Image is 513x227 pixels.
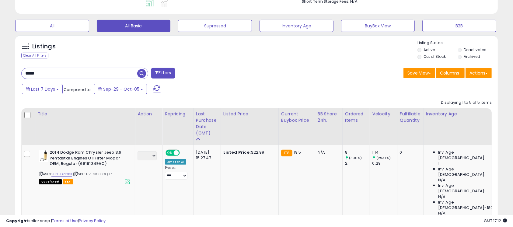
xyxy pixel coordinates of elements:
button: Columns [436,68,465,78]
button: Supressed [178,20,252,32]
div: Clear All Filters [21,53,48,58]
a: Terms of Use [52,218,78,224]
h5: Listings [32,42,56,51]
div: Action [138,111,160,117]
button: Sep-29 - Oct-05 [94,84,147,94]
span: N/A [438,177,445,183]
label: Deactivated [464,47,487,52]
span: All listings that are currently out of stock and unavailable for purchase on Amazon [39,179,62,184]
span: OFF [179,150,189,155]
div: N/A [318,150,338,155]
span: Inv. Age [DEMOGRAPHIC_DATA]-180: [438,200,494,211]
span: N/A [438,194,445,200]
b: 2014 Dodge Ram Chrysler Jeep 3.6l Pentastar Engines Oil Filter Mopar OEM, Regular (68191349AC) [50,150,124,168]
div: Ordered Items [345,111,367,124]
div: Amazon AI [165,159,186,165]
p: Listing States: [417,40,497,46]
th: CSV column name: cust_attr_2_Action [135,108,162,145]
small: (300%) [349,155,362,160]
span: Columns [440,70,459,76]
strong: Copyright [6,218,28,224]
span: Last 7 Days [31,86,55,92]
button: All [15,20,89,32]
div: Inventory Age [426,111,496,117]
span: Inv. Age [DEMOGRAPHIC_DATA]: [438,150,494,161]
small: (293.1%) [376,155,391,160]
button: B2B [422,20,496,32]
div: 0.29 [372,161,397,166]
span: 1 [438,161,439,166]
div: 8 [345,150,370,155]
div: 0 [400,150,419,155]
span: | SKU: HV-91C3-CQU7 [73,172,112,176]
label: Out of Stock [424,54,446,59]
div: [DATE] 15:27:47 [196,150,216,161]
div: Title [37,111,132,117]
button: Actions [466,68,492,78]
label: Active [424,47,435,52]
div: Displaying 1 to 5 of 5 items [441,100,492,106]
b: Listed Price: [223,149,251,155]
span: Sep-29 - Oct-05 [103,86,139,92]
div: Fulfillable Quantity [400,111,421,124]
span: Inv. Age [DEMOGRAPHIC_DATA]: [438,166,494,177]
div: Preset: [165,166,189,180]
div: $22.99 [223,150,274,155]
button: Inventory Age [260,20,333,32]
button: BuyBox View [341,20,415,32]
div: 2 [345,161,370,166]
div: Repricing [165,111,191,117]
span: ON [166,150,174,155]
button: Filters [151,68,175,79]
div: seller snap | | [6,218,106,224]
span: Compared to: [64,87,92,93]
span: 19.5 [294,149,301,155]
div: Current Buybox Price [281,111,312,124]
label: Archived [464,54,480,59]
span: Inv. Age [DEMOGRAPHIC_DATA]: [438,183,494,194]
div: Listed Price [223,111,276,117]
button: Save View [403,68,435,78]
a: B00ED2I8KK [51,172,72,177]
span: 2025-10-13 17:12 GMT [484,218,507,224]
img: 31oqy61zcFL._SL40_.jpg [39,150,48,162]
div: Velocity [372,111,395,117]
div: 1.14 [372,150,397,155]
div: BB Share 24h. [318,111,340,124]
button: All Basic [97,20,171,32]
small: FBA [281,150,292,156]
span: FBA [63,179,73,184]
div: ASIN: [39,150,130,183]
div: Last Purchase Date (GMT) [196,111,218,136]
button: Last 7 Days [22,84,63,94]
a: Privacy Policy [79,218,106,224]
